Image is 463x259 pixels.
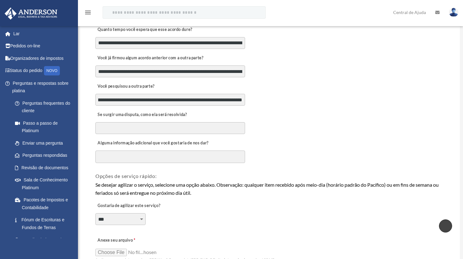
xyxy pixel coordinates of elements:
[10,68,42,73] font: Status do pedido
[22,217,65,230] font: Fórum de Escrituras e Fundos de Terras
[22,141,63,146] font: Enviar uma pergunta
[4,77,83,97] a: Perguntas e respostas sobre platinaseta_seta_para_baixo
[4,52,83,65] a: Organizadores de impostos
[98,27,192,32] font: Quanto tempo você espera que esse acordo dure?
[98,237,133,242] font: Anexe seu arquivo
[9,234,83,246] a: Feedback do Portal
[9,174,83,194] a: Sala de Conhecimento Platinum
[10,43,41,48] font: Pedidos on-line
[22,165,68,170] font: Revisão de documentos
[95,182,439,196] font: Se desejar agilizar o serviço, selecione uma opção abaixo. Observação: qualquer item recebido apó...
[46,69,57,73] font: NOVO
[98,203,160,208] font: Gostaria de agilizar este serviço?
[22,153,67,158] font: Perguntas respondidas
[9,214,83,234] a: Fórum de Escrituras e Fundos de Terras
[22,177,68,190] font: Sala de Conhecimento Platinum
[98,140,208,145] font: Alguma informação adicional que você gostaria de nos dar?
[439,219,452,233] a: alinhamento_vertical_topo
[9,149,83,162] a: Perguntas respondidas
[4,40,83,52] a: Pedidos on-line
[98,55,203,60] font: Você já firmou algum acordo anterior com a outra parte?
[64,81,263,91] font: seta_seta_para_baixo
[104,8,159,15] font: procurar
[95,173,157,179] font: Opções de serviço rápido:
[449,8,458,17] img: Foto do usuário
[84,11,92,16] a: menu
[9,97,83,117] a: Perguntas frequentes do cliente
[10,56,64,61] font: Organizadores de impostos
[24,237,61,242] font: Feedback do Portal
[9,194,83,214] a: Pacotes de Impostos e Contabilidade
[12,81,69,94] font: Perguntas e respostas sobre platina
[22,197,68,210] font: Pacotes de Impostos e Contabilidade
[22,121,58,133] font: Passo a passo de Platinum
[98,112,187,117] font: Se surgir uma disputa, como ela será resolvida?
[393,10,426,15] font: Central de Ajuda
[98,84,155,89] font: Você pesquisou a outra parte?
[22,101,70,113] font: Perguntas frequentes do cliente
[84,9,92,16] font: menu
[3,7,59,20] img: Portal Platinum da Anderson Advisors
[9,161,80,174] a: Revisão de documentos
[4,27,83,40] a: Lar
[13,31,20,36] font: Lar
[4,65,83,77] a: Status do pedidoNOVO
[9,117,83,137] a: Passo a passo de Platinum
[9,137,83,149] a: Enviar uma pergunta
